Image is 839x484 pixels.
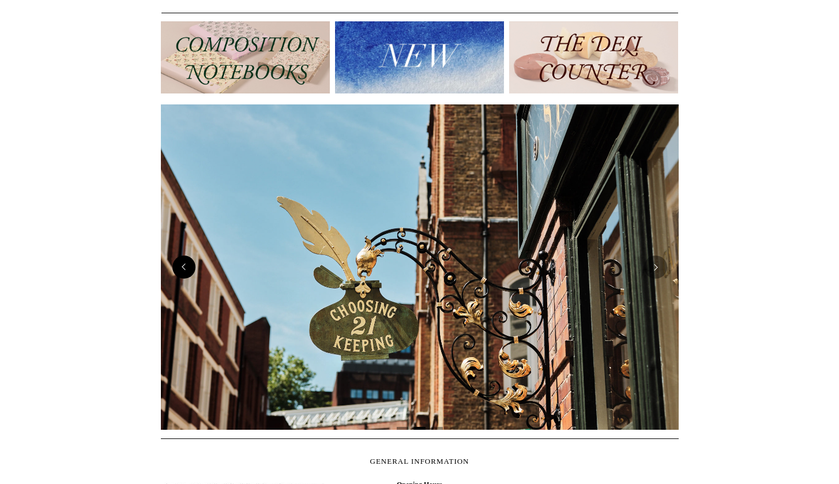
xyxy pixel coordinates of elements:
button: Page 3 [431,427,443,430]
span: GENERAL INFORMATION [370,457,469,466]
button: Previous [172,256,195,279]
button: Next [644,256,667,279]
button: Page 1 [397,427,408,430]
img: The Deli Counter [509,21,678,93]
img: New.jpg__PID:f73bdf93-380a-4a35-bcfe-7823039498e1 [335,21,504,93]
button: Page 2 [414,427,426,430]
img: Copyright Choosing Keeping 20190711 LS Homepage 7.jpg__PID:4c49fdcc-9d5f-40e8-9753-f5038b35abb7 [161,104,679,430]
img: 202302 Composition ledgers.jpg__PID:69722ee6-fa44-49dd-a067-31375e5d54ec [161,21,330,93]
